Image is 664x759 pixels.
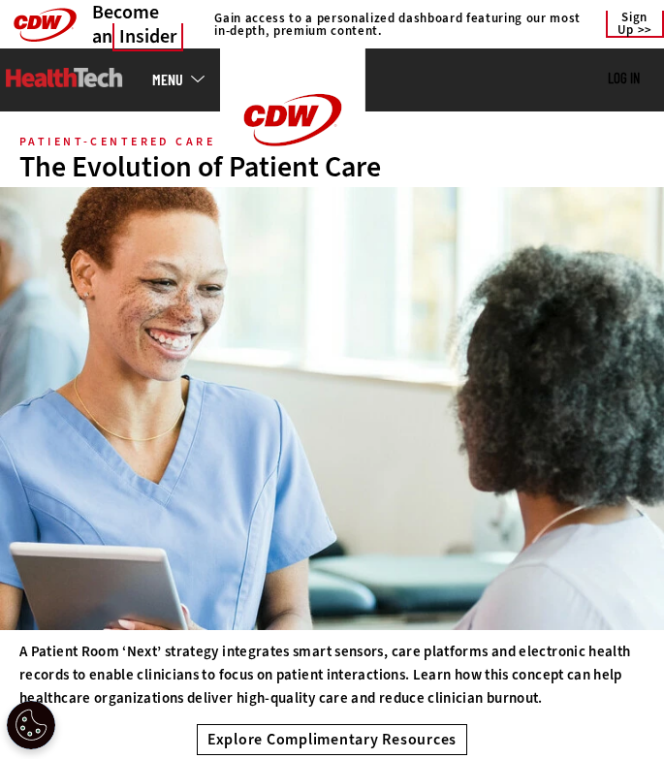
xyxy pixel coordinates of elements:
span: Insider [112,23,183,51]
a: Explore Complimentary Resources [197,724,467,755]
a: Gain access to a personalized dashboard featuring our most in-depth, premium content. [205,12,585,37]
div: PATIENT-CENTERED CARE [19,137,215,146]
a: mobile-menu [152,72,220,87]
a: Sign Up [606,11,664,38]
h4: Gain access to a personalized dashboard featuring our most in-depth, premium content. [214,12,585,37]
div: Cookie Settings [7,701,55,749]
p: A Patient Room ‘Next’ strategy integrates smart sensors, care platforms and electronic health rec... [19,640,645,710]
img: Home [6,68,123,87]
div: The Evolution of Patient Care [19,152,645,181]
img: Home [220,48,365,192]
div: User menu [608,70,640,88]
a: Log in [608,69,640,86]
button: Open Preferences [7,701,55,749]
